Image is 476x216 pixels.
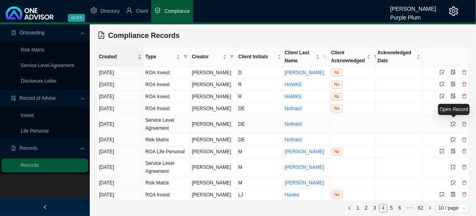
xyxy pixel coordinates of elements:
a: Risk Matrix [21,47,44,53]
td: M [237,177,283,189]
span: Record of Advice [20,95,56,101]
span: delete [462,149,467,154]
li: 4 [379,204,387,212]
td: [DATE] [97,103,144,115]
span: file-protect [451,70,456,75]
span: ROA Life Personal [145,149,185,155]
span: filter [372,47,379,66]
th: Acknowledged Date [376,47,422,67]
span: [PERSON_NAME] [192,121,231,127]
span: file-protect [451,192,456,197]
span: Client Initials [238,53,275,61]
a: Nothard [285,137,302,143]
span: [PERSON_NAME] [192,82,231,87]
span: Records [20,145,38,151]
a: 62 [416,204,426,212]
span: [PERSON_NAME] [192,94,231,99]
span: user [126,7,132,14]
span: [PERSON_NAME] [192,149,231,155]
th: Creator [190,47,237,67]
span: ••• [404,204,415,212]
span: delete [462,192,467,197]
span: [PERSON_NAME] [192,164,231,170]
span: select [440,70,444,75]
a: Nothard [285,121,302,127]
span: select [451,180,456,185]
span: left [348,206,352,210]
a: HAWKE [285,94,302,99]
span: ROA Invest [145,94,170,99]
span: Onboarding [20,30,45,36]
a: Records [21,162,39,168]
span: ROA Invest [145,82,170,87]
span: Risk Matrix [145,180,169,186]
span: [PERSON_NAME] [192,106,231,111]
button: left [346,204,354,212]
a: 4 [379,204,387,212]
td: [DATE] [97,115,144,134]
span: Creator [192,53,221,61]
a: Nothard [285,106,302,111]
button: right [426,204,435,212]
span: file-protect [451,94,456,99]
span: Service Level Agreement [145,161,174,174]
td: [DATE] [97,134,144,146]
td: [DATE] [97,79,144,91]
span: select [451,165,456,170]
th: Client Acknowledged [330,47,376,67]
span: file-pdf [11,30,16,35]
a: 2 [363,204,370,212]
span: No [331,93,343,101]
span: [PERSON_NAME] [192,137,231,143]
a: Service Level Agreement [21,63,74,68]
span: setting [449,6,458,16]
span: filter [230,55,234,59]
span: search [323,55,327,59]
span: safety [154,7,161,14]
span: filter [228,51,235,62]
span: delete [462,94,467,99]
span: Directory [101,8,120,14]
li: 62 [415,204,426,212]
span: Client [136,8,148,14]
span: [PERSON_NAME] [192,192,231,198]
a: Life Personal [21,128,49,134]
span: No [331,148,343,156]
span: No [331,81,343,89]
span: No [331,191,343,199]
div: Open Record [438,104,470,115]
span: select [440,149,444,154]
li: Next Page [426,204,435,212]
span: setting [91,7,97,14]
span: left [43,205,47,210]
td: M [237,158,283,177]
span: Acknowledged Date [377,49,415,65]
td: [DATE] [97,158,144,177]
a: [PERSON_NAME] [285,164,324,170]
span: delete [462,137,467,142]
a: 1 [354,204,362,212]
li: Previous Page [346,204,354,212]
th: Client Last Name [283,47,330,67]
a: HAWKE [285,82,302,87]
span: right [428,206,432,210]
a: [PERSON_NAME] [285,149,324,155]
span: Created [99,53,136,61]
span: search [321,47,328,66]
span: file-protect [451,82,456,87]
li: Next 5 Pages [404,204,415,212]
a: Invest [21,113,34,118]
a: 5 [388,204,395,212]
span: Type [145,53,174,61]
span: delete [462,180,467,185]
a: 6 [396,204,404,212]
a: 3 [371,204,379,212]
td: LJ [237,189,283,201]
span: ROA Invest [145,106,170,111]
td: [DATE] [97,146,144,158]
span: 10 / page [438,204,466,212]
li: 2 [362,204,371,212]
